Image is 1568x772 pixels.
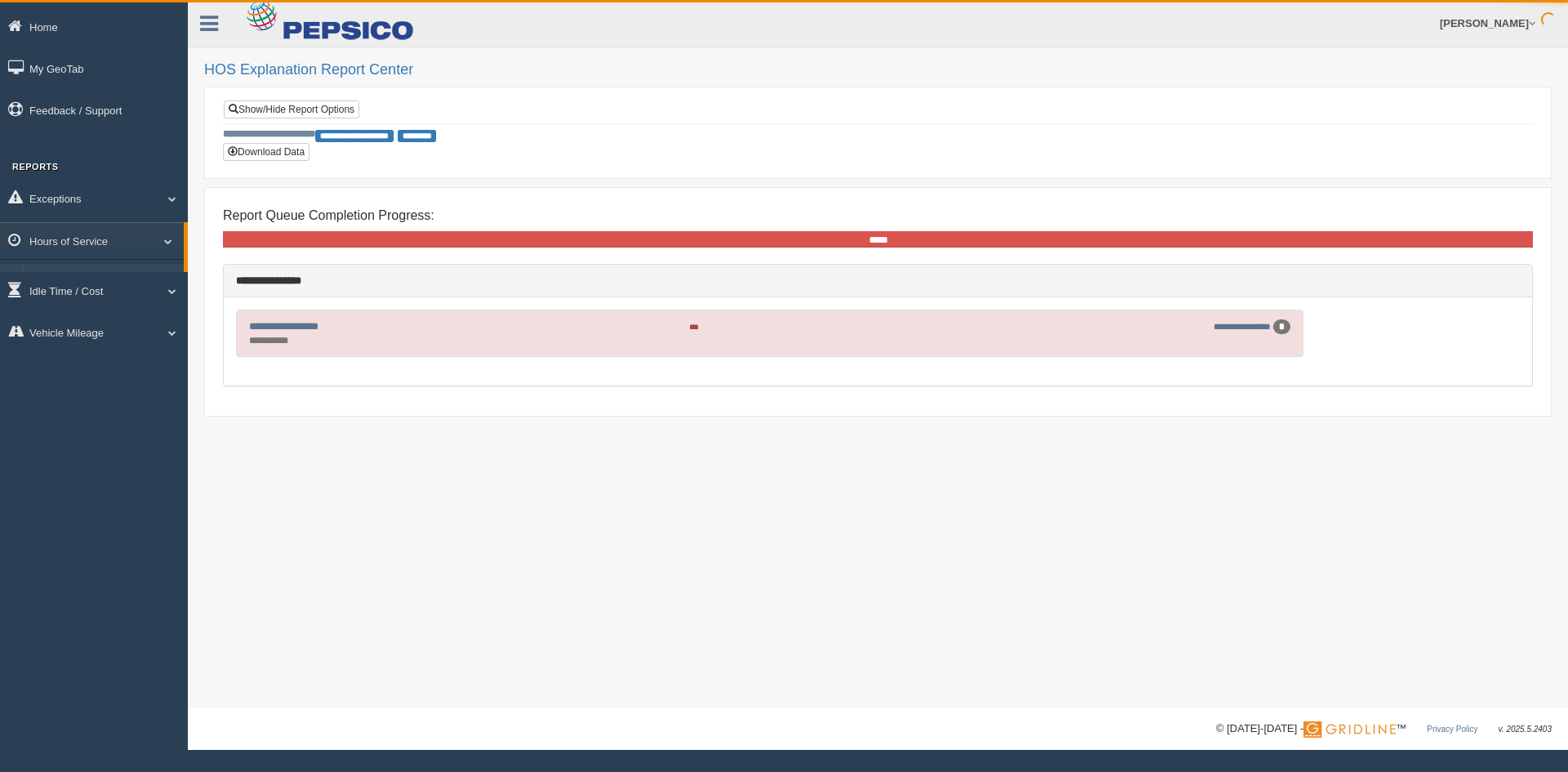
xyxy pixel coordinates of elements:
[1216,721,1552,738] div: © [DATE]-[DATE] - ™
[1499,725,1552,734] span: v. 2025.5.2403
[224,100,359,118] a: Show/Hide Report Options
[223,143,310,161] button: Download Data
[1303,721,1396,738] img: Gridline
[1427,725,1477,734] a: Privacy Policy
[29,264,184,293] a: HOS Explanation Reports
[204,62,1552,78] h2: HOS Explanation Report Center
[223,208,1533,223] h4: Report Queue Completion Progress:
